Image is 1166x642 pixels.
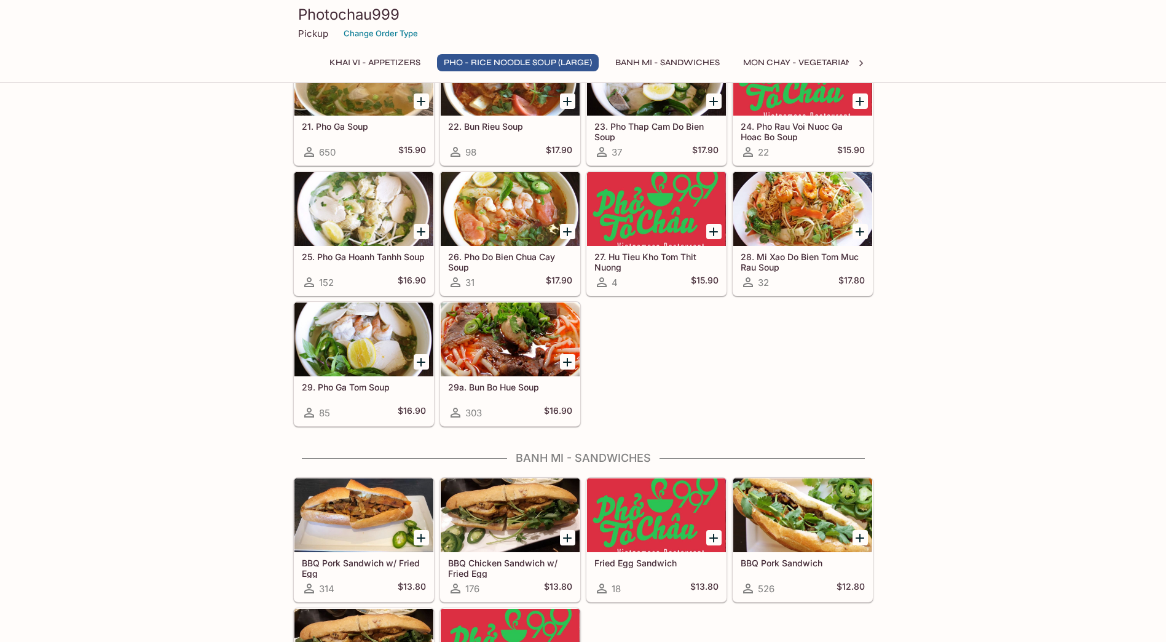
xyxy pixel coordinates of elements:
[853,93,868,109] button: Add 24. Pho Rau Voi Nuoc Ga Hoac Bo Soup
[544,405,572,420] h5: $16.90
[440,478,580,602] a: BBQ Chicken Sandwich w/ Fried Egg176$13.80
[612,583,621,595] span: 18
[414,224,429,239] button: Add 25. Pho Ga Hoanh Tanhh Soup
[323,54,427,71] button: Khai Vi - Appetizers
[838,275,865,290] h5: $17.80
[733,172,872,246] div: 28. Mi Xao Do Bien Tom Muc Rau Soup
[741,252,865,272] h5: 28. Mi Xao Do Bien Tom Muc Rau Soup
[560,224,575,239] button: Add 26. Pho Do Bien Chua Cay Soup
[741,558,865,568] h5: BBQ Pork Sandwich
[319,407,330,419] span: 85
[414,93,429,109] button: Add 21. Pho Ga Soup
[594,252,719,272] h5: 27. Hu Tieu Kho Tom Thit Nuong
[398,275,426,290] h5: $16.90
[293,451,873,465] h4: Banh Mi - Sandwiches
[586,478,727,602] a: Fried Egg Sandwich18$13.80
[465,583,479,595] span: 176
[441,303,580,376] div: 29a. Bun Bo Hue Soup
[853,224,868,239] button: Add 28. Mi Xao Do Bien Tom Muc Rau Soup
[448,558,572,578] h5: BBQ Chicken Sandwich w/ Fried Egg
[587,478,726,552] div: Fried Egg Sandwich
[398,405,426,420] h5: $16.90
[587,172,726,246] div: 27. Hu Tieu Kho Tom Thit Nuong
[294,42,433,116] div: 21. Pho Ga Soup
[706,224,722,239] button: Add 27. Hu Tieu Kho Tom Thit Nuong
[302,121,426,132] h5: 21. Pho Ga Soup
[758,583,774,595] span: 526
[302,252,426,262] h5: 25. Pho Ga Hoanh Tanhh Soup
[440,172,580,296] a: 26. Pho Do Bien Chua Cay Soup31$17.90
[465,277,475,288] span: 31
[294,41,434,165] a: 21. Pho Ga Soup650$15.90
[733,41,873,165] a: 24. Pho Rau Voi Nuoc Ga Hoac Bo Soup22$15.90
[437,54,599,71] button: Pho - Rice Noodle Soup (Large)
[294,478,434,602] a: BBQ Pork Sandwich w/ Fried Egg314$13.80
[298,5,869,24] h3: Photochau999
[609,54,727,71] button: Banh Mi - Sandwiches
[319,277,334,288] span: 152
[338,24,423,43] button: Change Order Type
[741,121,865,141] h5: 24. Pho Rau Voi Nuoc Ga Hoac Bo Soup
[414,530,429,545] button: Add BBQ Pork Sandwich w/ Fried Egg
[733,478,872,552] div: BBQ Pork Sandwich
[758,277,769,288] span: 32
[612,277,618,288] span: 4
[294,172,433,246] div: 25. Pho Ga Hoanh Tanhh Soup
[398,145,426,159] h5: $15.90
[465,146,476,158] span: 98
[706,530,722,545] button: Add Fried Egg Sandwich
[587,42,726,116] div: 23. Pho Thap Cam Do Bien Soup
[736,54,900,71] button: Mon Chay - Vegetarian Entrees
[319,583,334,595] span: 314
[612,146,622,158] span: 37
[398,581,426,596] h5: $13.80
[294,172,434,296] a: 25. Pho Ga Hoanh Tanhh Soup152$16.90
[302,382,426,392] h5: 29. Pho Ga Tom Soup
[546,275,572,290] h5: $17.90
[319,146,336,158] span: 650
[837,145,865,159] h5: $15.90
[758,146,769,158] span: 22
[733,42,872,116] div: 24. Pho Rau Voi Nuoc Ga Hoac Bo Soup
[692,145,719,159] h5: $17.90
[302,558,426,578] h5: BBQ Pork Sandwich w/ Fried Egg
[690,581,719,596] h5: $13.80
[294,303,433,376] div: 29. Pho Ga Tom Soup
[560,93,575,109] button: Add 22. Bun Rieu Soup
[853,530,868,545] button: Add BBQ Pork Sandwich
[594,121,719,141] h5: 23. Pho Thap Cam Do Bien Soup
[544,581,572,596] h5: $13.80
[440,302,580,426] a: 29a. Bun Bo Hue Soup303$16.90
[594,558,719,568] h5: Fried Egg Sandwich
[560,354,575,370] button: Add 29a. Bun Bo Hue Soup
[294,478,433,552] div: BBQ Pork Sandwich w/ Fried Egg
[448,121,572,132] h5: 22. Bun Rieu Soup
[441,478,580,552] div: BBQ Chicken Sandwich w/ Fried Egg
[706,93,722,109] button: Add 23. Pho Thap Cam Do Bien Soup
[586,172,727,296] a: 27. Hu Tieu Kho Tom Thit Nuong4$15.90
[298,28,328,39] p: Pickup
[546,145,572,159] h5: $17.90
[441,42,580,116] div: 22. Bun Rieu Soup
[448,252,572,272] h5: 26. Pho Do Bien Chua Cay Soup
[414,354,429,370] button: Add 29. Pho Ga Tom Soup
[733,478,873,602] a: BBQ Pork Sandwich526$12.80
[448,382,572,392] h5: 29a. Bun Bo Hue Soup
[294,302,434,426] a: 29. Pho Ga Tom Soup85$16.90
[560,530,575,545] button: Add BBQ Chicken Sandwich w/ Fried Egg
[691,275,719,290] h5: $15.90
[441,172,580,246] div: 26. Pho Do Bien Chua Cay Soup
[733,172,873,296] a: 28. Mi Xao Do Bien Tom Muc Rau Soup32$17.80
[837,581,865,596] h5: $12.80
[440,41,580,165] a: 22. Bun Rieu Soup98$17.90
[465,407,482,419] span: 303
[586,41,727,165] a: 23. Pho Thap Cam Do Bien Soup37$17.90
